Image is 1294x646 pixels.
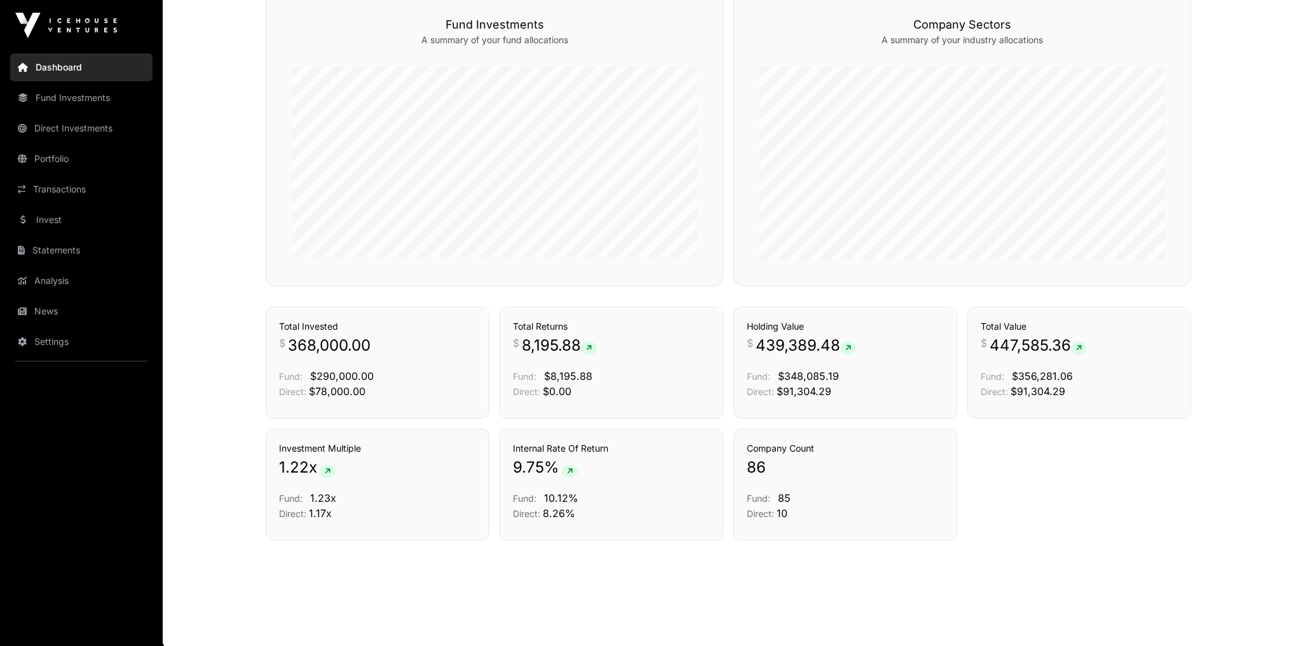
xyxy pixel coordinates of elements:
span: 10.12% [544,492,578,504]
span: Direct: [981,386,1008,397]
a: Analysis [10,267,153,295]
span: $ [279,335,285,351]
h3: Company Sectors [759,16,1165,34]
a: Direct Investments [10,114,153,142]
span: Direct: [279,508,306,519]
iframe: Chat Widget [1230,585,1294,646]
a: Portfolio [10,145,153,173]
span: Fund: [747,493,770,504]
h3: Holding Value [747,320,944,333]
h3: Total Value [981,320,1178,333]
img: Icehouse Ventures Logo [15,13,117,38]
h3: Investment Multiple [279,442,476,455]
h3: Internal Rate Of Return [513,442,710,455]
span: Direct: [279,386,306,397]
span: 8.26% [543,507,575,520]
h3: Total Invested [279,320,476,333]
span: 447,585.36 [990,335,1087,356]
span: $78,000.00 [309,385,365,398]
span: Fund: [747,371,770,382]
span: $ [981,335,987,351]
p: A summary of your industry allocations [759,34,1165,46]
h3: Company Count [747,442,944,455]
span: Direct: [513,386,540,397]
span: Fund: [513,371,536,382]
span: Direct: [513,508,540,519]
a: Settings [10,328,153,356]
span: 1.22 [279,457,309,478]
span: Fund: [981,371,1004,382]
span: Direct: [747,386,774,397]
span: $348,085.19 [778,370,839,382]
span: 368,000.00 [288,335,371,356]
span: 1.23x [310,492,336,504]
a: Invest [10,206,153,234]
span: Direct: [747,508,774,519]
a: News [10,297,153,325]
span: $91,304.29 [777,385,831,398]
a: Dashboard [10,53,153,81]
span: % [544,457,559,478]
span: 8,195.88 [522,335,597,356]
h3: Fund Investments [292,16,697,34]
span: $ [513,335,519,351]
h3: Total Returns [513,320,710,333]
span: $ [747,335,753,351]
span: 86 [747,457,766,478]
span: 10 [777,507,787,520]
span: Fund: [279,493,303,504]
span: Fund: [279,371,303,382]
span: $91,304.29 [1011,385,1065,398]
span: $290,000.00 [310,370,374,382]
span: Fund: [513,493,536,504]
span: 1.17x [309,507,332,520]
span: 85 [778,492,791,504]
a: Fund Investments [10,84,153,112]
span: $356,281.06 [1012,370,1073,382]
span: x [309,457,317,478]
span: 9.75 [513,457,544,478]
span: $0.00 [543,385,571,398]
a: Transactions [10,175,153,203]
span: 439,389.48 [756,335,856,356]
a: Statements [10,236,153,264]
span: $8,195.88 [544,370,592,382]
p: A summary of your fund allocations [292,34,697,46]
